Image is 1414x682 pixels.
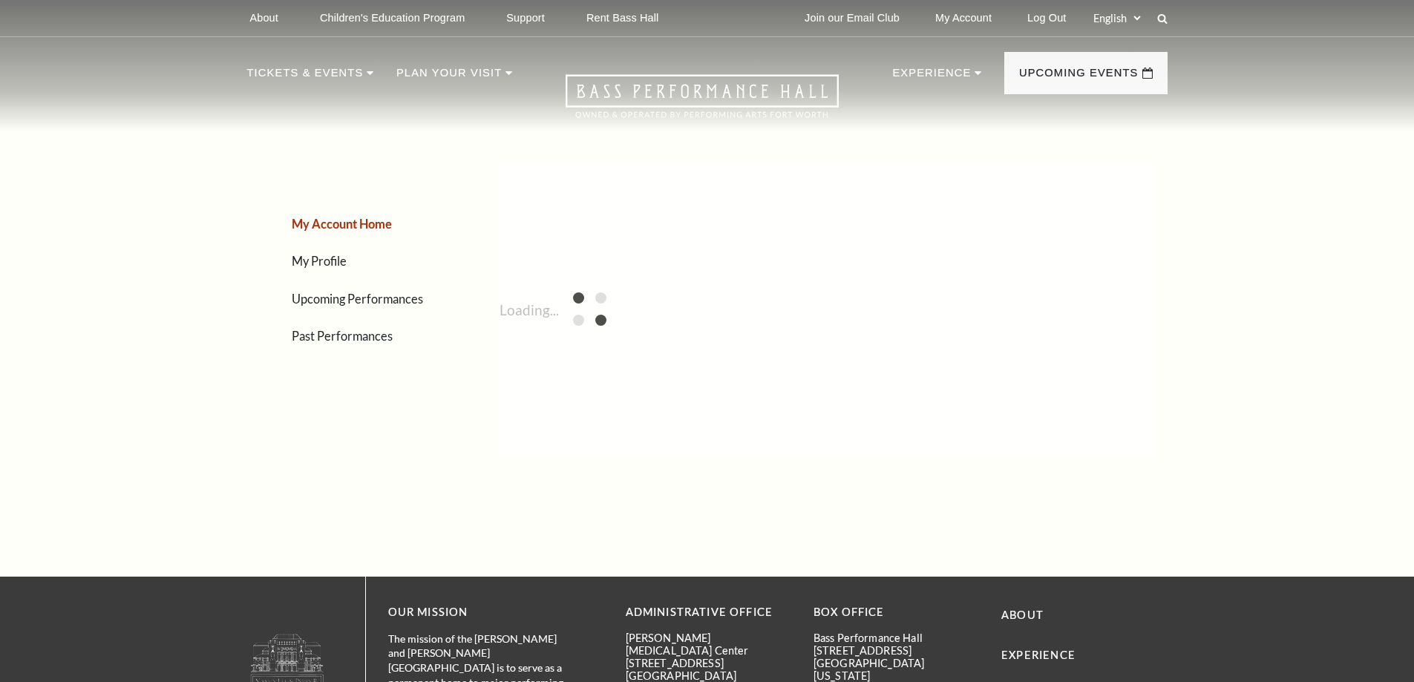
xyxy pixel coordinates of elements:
p: BOX OFFICE [814,603,979,622]
a: My Account Home [292,217,392,231]
a: Experience [1001,649,1076,661]
p: About [250,12,278,24]
a: Past Performances [292,329,393,343]
p: Rent Bass Hall [586,12,659,24]
p: Tickets & Events [247,64,364,91]
p: OUR MISSION [388,603,574,622]
p: [PERSON_NAME][MEDICAL_DATA] Center [626,632,791,658]
p: [STREET_ADDRESS] [814,644,979,657]
p: Experience [892,64,971,91]
p: Plan Your Visit [396,64,502,91]
p: Administrative Office [626,603,791,622]
a: My Profile [292,254,347,268]
p: Support [506,12,545,24]
p: Upcoming Events [1019,64,1139,91]
p: [STREET_ADDRESS] [626,657,791,669]
a: About [1001,609,1044,621]
p: Children's Education Program [320,12,465,24]
p: Bass Performance Hall [814,632,979,644]
select: Select: [1090,11,1143,25]
a: Upcoming Performances [292,292,423,306]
